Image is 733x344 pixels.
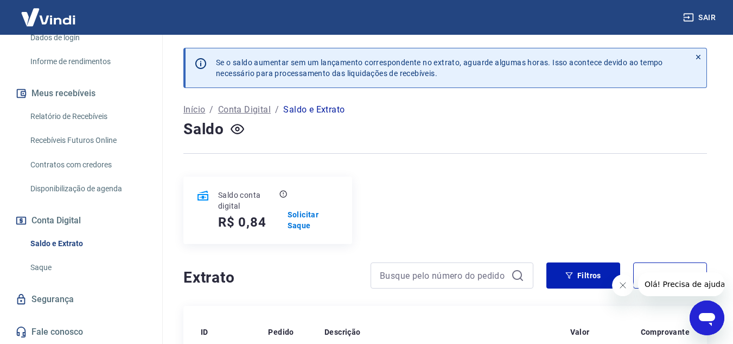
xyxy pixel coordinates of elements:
[13,320,149,344] a: Fale conosco
[690,301,724,335] iframe: Botão para abrir a janela de mensagens
[570,327,590,337] p: Valor
[13,82,149,105] button: Meus recebíveis
[26,51,149,73] a: Informe de rendimentos
[638,272,724,296] iframe: Mensagem da empresa
[633,262,707,289] button: Exportar
[183,103,205,116] a: Início
[268,327,294,337] p: Pedido
[324,327,361,337] p: Descrição
[218,214,266,231] h5: R$ 0,84
[26,105,149,128] a: Relatório de Recebíveis
[209,103,213,116] p: /
[288,209,339,231] a: Solicitar Saque
[26,129,149,152] a: Recebíveis Futuros Online
[13,1,84,34] img: Vindi
[275,103,279,116] p: /
[26,27,149,49] a: Dados de login
[26,178,149,200] a: Disponibilização de agenda
[26,154,149,176] a: Contratos com credores
[612,274,634,296] iframe: Fechar mensagem
[283,103,345,116] p: Saldo e Extrato
[7,8,91,16] span: Olá! Precisa de ajuda?
[13,209,149,233] button: Conta Digital
[201,327,208,337] p: ID
[13,287,149,311] a: Segurança
[183,118,224,140] h4: Saldo
[26,257,149,279] a: Saque
[546,262,620,289] button: Filtros
[26,233,149,255] a: Saldo e Extrato
[681,8,720,28] button: Sair
[641,327,690,337] p: Comprovante
[380,267,507,284] input: Busque pelo número do pedido
[218,190,277,211] p: Saldo conta digital
[216,57,663,79] p: Se o saldo aumentar sem um lançamento correspondente no extrato, aguarde algumas horas. Isso acon...
[218,103,271,116] a: Conta Digital
[183,267,358,289] h4: Extrato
